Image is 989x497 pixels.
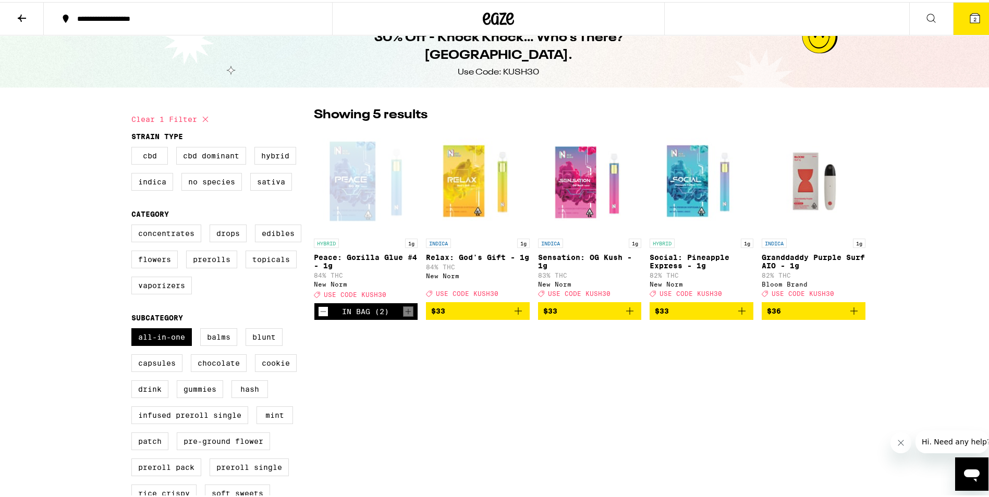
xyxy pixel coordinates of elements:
[538,300,642,318] button: Add to bag
[426,127,530,231] img: New Norm - Relax: God's Gift - 1g
[403,304,413,315] button: Increment
[246,326,283,344] label: Blunt
[538,237,563,246] p: INDICA
[426,300,530,318] button: Add to bag
[191,352,247,370] label: Chocolate
[762,270,865,277] p: 82% THC
[915,428,988,451] iframe: Message from company
[458,65,539,76] div: Use Code: KUSH30
[177,430,270,448] label: Pre-ground Flower
[431,305,445,313] span: $33
[342,305,389,314] div: In Bag (2)
[131,249,178,266] label: Flowers
[6,7,75,16] span: Hi. Need any help?
[324,289,386,296] span: USE CODE KUSH30
[426,262,530,268] p: 84% THC
[131,171,173,189] label: Indica
[650,251,753,268] p: Social: Pineapple Express - 1g
[772,288,834,295] span: USE CODE KUSH30
[176,145,246,163] label: CBD Dominant
[314,127,418,301] a: Open page for Peace: Gorilla Glue #4 - 1g from New Norm
[254,145,296,163] label: Hybrid
[762,127,865,231] img: Bloom Brand - Granddaddy Purple Surf AIO - 1g
[762,127,865,300] a: Open page for Granddaddy Purple Surf AIO - 1g from Bloom Brand
[538,251,642,268] p: Sensation: OG Kush - 1g
[309,27,688,63] h1: 30% Off - Knock Knock… Who’s There? [GEOGRAPHIC_DATA].
[650,127,753,300] a: Open page for Social: Pineapple Express - 1g from New Norm
[762,279,865,285] div: Bloom Brand
[131,456,201,474] label: Preroll Pack
[405,237,418,246] p: 1g
[314,270,418,277] p: 84% THC
[517,237,530,246] p: 1g
[538,127,642,300] a: Open page for Sensation: OG Kush - 1g from New Norm
[255,352,297,370] label: Cookie
[131,208,169,216] legend: Category
[131,326,192,344] label: All-In-One
[131,352,182,370] label: Capsules
[131,430,168,448] label: Patch
[650,300,753,318] button: Add to bag
[762,251,865,268] p: Granddaddy Purple Surf AIO - 1g
[853,237,865,246] p: 1g
[426,270,530,277] div: New Norm
[650,270,753,277] p: 82% THC
[210,456,289,474] label: Preroll Single
[314,237,339,246] p: HYBRID
[131,275,192,292] label: Vaporizers
[538,279,642,285] div: New Norm
[629,237,641,246] p: 1g
[131,312,183,320] legend: Subcategory
[200,326,237,344] label: Balms
[890,430,911,451] iframe: Close message
[131,222,201,240] label: Concentrates
[741,237,753,246] p: 1g
[186,249,237,266] label: Prerolls
[426,127,530,300] a: Open page for Relax: God's Gift - 1g from New Norm
[650,279,753,285] div: New Norm
[177,378,223,396] label: Gummies
[650,237,675,246] p: HYBRID
[314,251,418,268] p: Peace: Gorilla Glue #4 - 1g
[762,237,787,246] p: INDICA
[767,305,781,313] span: $36
[314,279,418,285] div: New Norm
[314,104,428,122] p: Showing 5 results
[131,145,168,163] label: CBD
[257,404,293,422] label: Mint
[246,249,297,266] label: Topicals
[131,104,212,130] button: Clear 1 filter
[250,171,292,189] label: Sativa
[426,251,530,259] p: Relax: God's Gift - 1g
[543,305,557,313] span: $33
[973,14,976,20] span: 2
[955,455,988,489] iframe: Button to launch messaging window
[436,288,498,295] span: USE CODE KUSH30
[210,222,247,240] label: Drops
[318,304,328,315] button: Decrement
[181,171,242,189] label: No Species
[426,237,451,246] p: INDICA
[660,288,722,295] span: USE CODE KUSH30
[548,288,611,295] span: USE CODE KUSH30
[650,127,753,231] img: New Norm - Social: Pineapple Express - 1g
[762,300,865,318] button: Add to bag
[538,127,642,231] img: New Norm - Sensation: OG Kush - 1g
[255,222,301,240] label: Edibles
[131,378,168,396] label: Drink
[538,270,642,277] p: 83% THC
[655,305,669,313] span: $33
[131,130,183,139] legend: Strain Type
[231,378,268,396] label: Hash
[131,404,248,422] label: Infused Preroll Single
